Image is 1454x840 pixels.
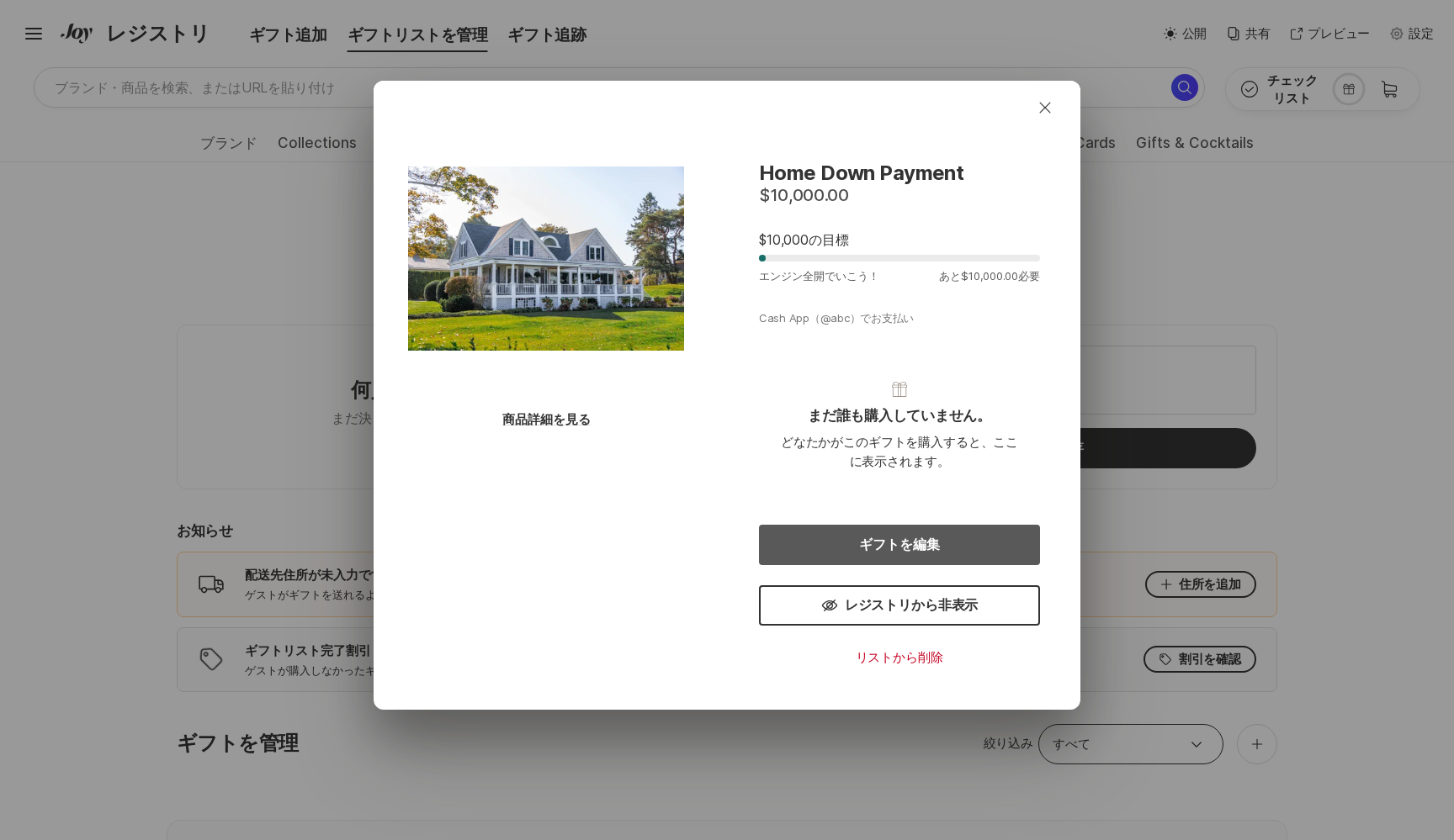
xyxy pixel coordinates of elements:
[759,232,1040,247] div: $10,000の目標
[759,185,849,205] p: $10,000.00
[808,406,990,426] p: まだ誰も購入していません。
[759,585,1040,626] button: レジストリから非表示
[759,310,1040,325] button: Cash App（@abc）でお支払い
[759,525,1040,565] button: ギフトを編集
[856,646,944,668] a: リストから削除
[759,268,879,283] p: エンジン全開でいこう！
[780,433,1019,471] p: どなたかがこのギフトを購入すると、ここに表示されます。
[502,411,591,427] a: 商品詳細を見る
[939,268,1040,283] p: あと$10,000.00必要
[759,161,1040,186] p: Home Down Payment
